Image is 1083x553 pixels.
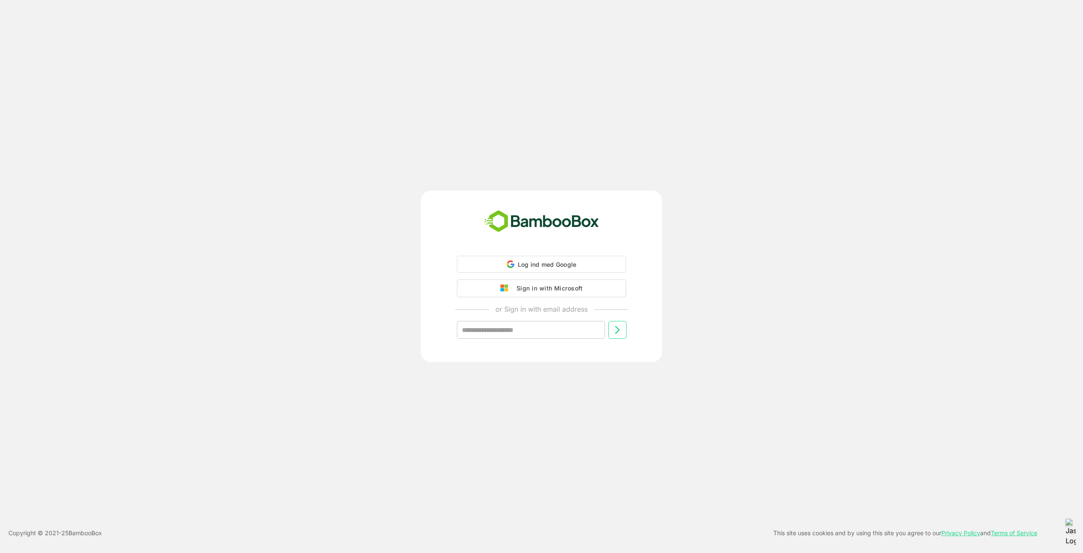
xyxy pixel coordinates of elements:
[991,529,1037,536] a: Terms of Service
[480,207,604,235] img: bamboobox
[495,304,588,314] p: or Sign in with email address
[512,283,583,294] div: Sign in with Microsoft
[518,261,577,268] span: Log ind med Google
[457,279,626,297] button: Sign in with Microsoft
[500,285,512,292] img: google
[941,529,980,536] a: Privacy Policy
[773,528,1037,538] p: This site uses cookies and by using this site you agree to our and
[457,256,626,273] div: Log ind med Google
[8,528,102,538] p: Copyright © 2021- 25 BambooBox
